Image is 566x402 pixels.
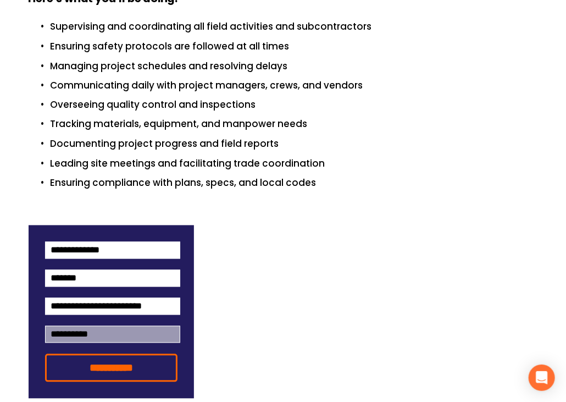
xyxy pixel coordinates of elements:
p: Ensuring safety protocols are followed at all times [51,39,538,54]
p: Ensuring compliance with plans, specs, and local codes [51,176,538,191]
p: Supervising and coordinating all field activities and subcontractors [51,19,538,34]
p: Communicating daily with project managers, crews, and vendors [51,78,538,93]
p: Overseeing quality control and inspections [51,98,538,113]
div: Open Intercom Messenger [529,365,555,391]
p: Leading site meetings and facilitating trade coordination [51,157,538,172]
p: Documenting project progress and field reports [51,137,538,152]
p: Tracking materials, equipment, and manpower needs [51,117,538,132]
p: Managing project schedules and resolving delays [51,59,538,74]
